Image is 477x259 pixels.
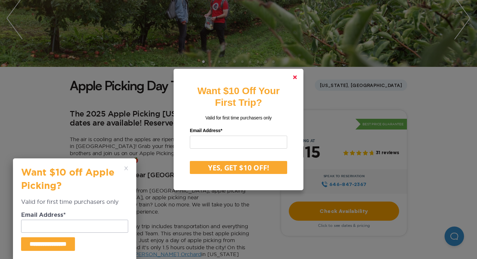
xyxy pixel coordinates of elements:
[21,166,122,198] h3: Want $10 off Apple Picking?
[21,213,128,220] dt: Email Address
[190,161,287,174] button: YES, GET $10 OFF!
[63,213,66,218] span: Required
[190,126,287,136] label: Email Address
[287,69,303,85] a: Close
[21,198,128,212] div: Valid for first time purchasers only
[221,128,222,133] span: Required
[205,115,272,120] span: Valid for first time purchasers only
[197,85,279,108] strong: Want $10 Off Your First Trip?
